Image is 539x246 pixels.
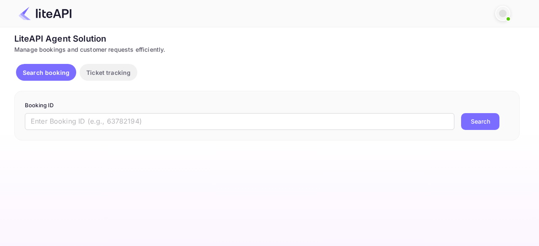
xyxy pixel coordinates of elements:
div: LiteAPI Agent Solution [14,32,520,45]
input: Enter Booking ID (e.g., 63782194) [25,113,454,130]
button: Search [461,113,499,130]
p: Booking ID [25,101,509,110]
p: Search booking [23,68,69,77]
div: Manage bookings and customer requests efficiently. [14,45,520,54]
img: LiteAPI Logo [19,7,72,20]
p: Ticket tracking [86,68,131,77]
